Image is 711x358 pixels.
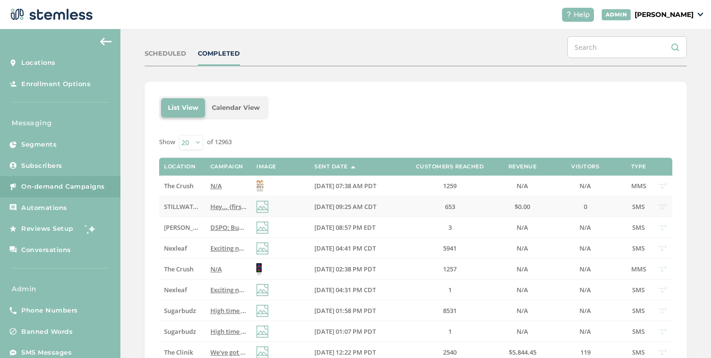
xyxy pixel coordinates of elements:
[406,328,493,336] label: 1
[314,202,376,211] span: [DATE] 09:25 AM CDT
[448,285,452,294] span: 1
[584,202,587,211] span: 0
[406,203,493,211] label: 653
[164,348,193,357] span: The Clinik
[210,203,247,211] label: Hey... {first_name}... Big Dave Drops Stilly Family Specials! Reply END to cancel
[551,244,619,253] label: N/A
[443,306,457,315] span: 8531
[579,285,591,294] span: N/A
[314,348,376,357] span: [DATE] 12:22 PM PDT
[629,328,648,336] label: SMS
[551,307,619,315] label: N/A
[210,202,480,211] span: Hey... {first_name}... Big [PERSON_NAME] Drops Stilly Family Specials! Reply END to cancel
[406,286,493,294] label: 1
[632,306,645,315] span: SMS
[503,244,542,253] label: N/A
[256,180,264,192] img: 7YgbyR9Vp61FVI4L8eeM9vKpLmT9npKiF3wGQ.jpg
[210,285,465,294] span: Exciting news from Nexlef and Live Source! Tap link for more info Reply END to cancel
[205,98,267,118] li: Calendar View
[210,307,247,315] label: High time for low prices at Sugar B’s! Dont miss out on final days of summer to save big! Tap lin...
[164,348,200,357] label: The Clinik
[697,13,703,16] img: icon_down-arrow-small-66adaf34.svg
[629,182,648,190] label: MMS
[210,244,247,253] label: Exciting news from Nexlef and Live Source! Tap link for more info Reply END to cancel
[164,327,196,336] span: Sugarbudz
[579,306,591,315] span: N/A
[663,312,711,358] div: Chat Widget
[632,202,645,211] span: SMS
[574,10,590,20] span: Help
[314,285,376,294] span: [DATE] 04:31 PM CDT
[210,224,247,232] label: DSPO: Buy a zip get a 1/2 zip FREE Storewide! Plus HUGE savings on premier brands Mon - Wed! See ...
[503,286,542,294] label: N/A
[210,286,247,294] label: Exciting news from Nexlef and Live Source! Tap link for more info Reply END to cancel
[517,244,528,253] span: N/A
[314,203,397,211] label: 08/16/2025 09:25 AM CDT
[314,224,397,232] label: 08/15/2025 08:57 PM EDT
[580,348,591,357] span: 119
[509,348,536,357] span: $5,844.45
[443,181,457,190] span: 1259
[567,36,687,58] input: Search
[21,140,57,149] span: Segments
[210,223,602,232] span: DSPO: Buy a zip get a 1/2 zip FREE Storewide! Plus HUGE savings on premier brands Mon - Wed! See ...
[210,327,577,336] span: High time for low prices at Sugar B’s! Dont miss out on final days of summer to save big! Tap lin...
[566,12,572,17] img: icon-help-white-03924b79.svg
[551,182,619,190] label: N/A
[164,223,277,232] span: [PERSON_NAME][GEOGRAPHIC_DATA]
[314,181,376,190] span: [DATE] 07:38 AM PDT
[256,222,268,234] img: icon-img-d887fa0c.svg
[210,348,247,357] label: We've got some great deals on deck today: Reply END to cancel
[210,182,247,190] label: N/A
[21,161,62,171] span: Subscribers
[21,306,78,315] span: Phone Numbers
[406,307,493,315] label: 8531
[21,245,71,255] span: Conversations
[314,327,376,336] span: [DATE] 01:07 PM PDT
[164,182,200,190] label: The Crush
[517,306,528,315] span: N/A
[21,348,72,358] span: SMS Messages
[314,265,397,273] label: 08/15/2025 02:38 PM PDT
[210,265,247,273] label: N/A
[314,306,376,315] span: [DATE] 01:58 PM PDT
[629,224,648,232] label: SMS
[164,328,200,336] label: Sugarbudz
[443,348,457,357] span: 2540
[406,265,493,273] label: 1257
[517,265,528,273] span: N/A
[314,348,397,357] label: 08/15/2025 12:22 PM PDT
[8,5,93,24] img: logo-dark-0685b13c.svg
[164,265,200,273] label: The Crush
[314,286,397,294] label: 08/15/2025 04:31 PM CDT
[314,307,397,315] label: 08/15/2025 01:58 PM PDT
[602,9,631,20] div: ADMIN
[21,224,74,234] span: Reviews Setup
[256,326,268,338] img: icon-img-d887fa0c.svg
[81,219,100,239] img: glitter-stars-b7820f95.gif
[551,224,619,232] label: N/A
[571,164,599,170] label: Visitors
[443,244,457,253] span: 5941
[517,181,528,190] span: N/A
[551,203,619,211] label: 0
[164,306,196,315] span: Sugarbudz
[503,348,542,357] label: $5,844.45
[21,58,56,68] span: Locations
[21,327,73,337] span: Banned Words
[100,38,112,45] img: icon-arrow-back-accent-c549486e.svg
[256,242,268,254] img: icon-img-d887fa0c.svg
[164,164,195,170] label: Location
[164,307,200,315] label: Sugarbudz
[629,203,648,211] label: SMS
[164,286,200,294] label: Nexleaf
[159,137,175,147] label: Show
[443,265,457,273] span: 1257
[551,286,619,294] label: N/A
[551,348,619,357] label: 119
[164,202,239,211] span: STILLWATER DISPENSARY
[503,328,542,336] label: N/A
[164,285,187,294] span: Nexleaf
[314,164,348,170] label: Sent Date
[406,244,493,253] label: 5941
